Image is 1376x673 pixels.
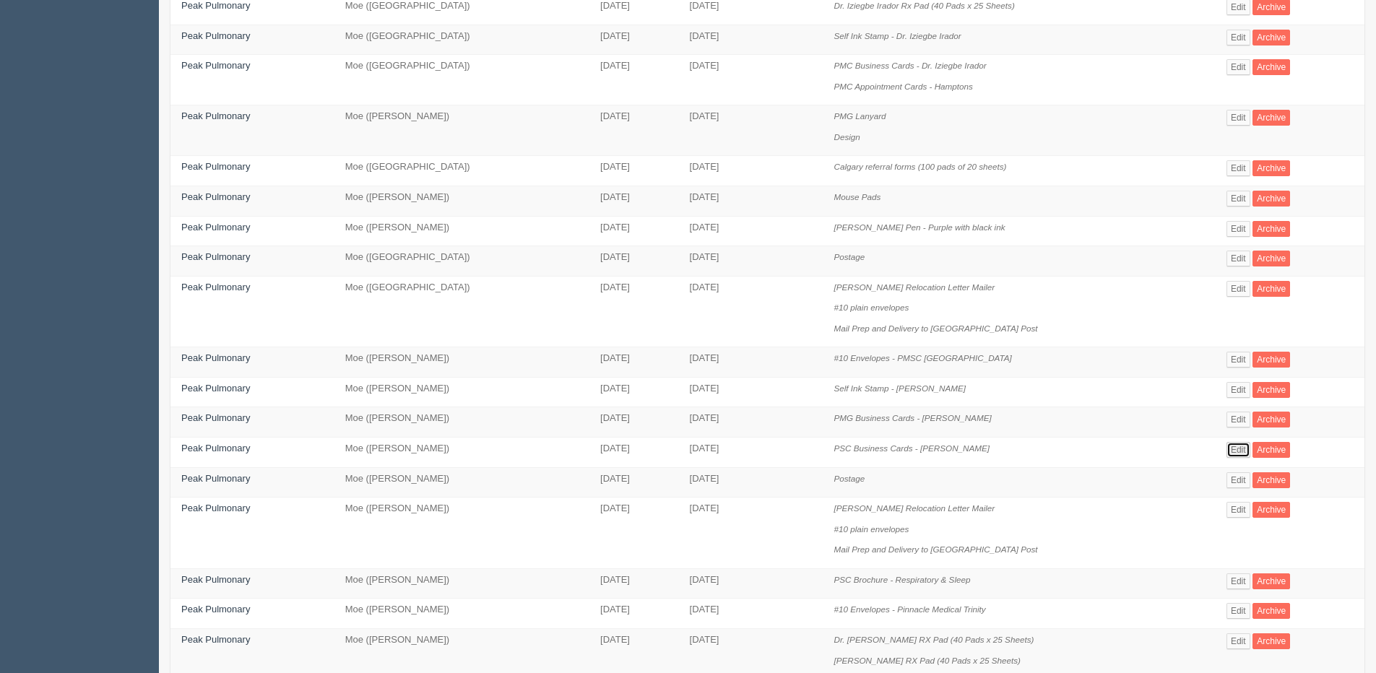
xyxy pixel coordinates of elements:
a: Edit [1226,160,1250,176]
a: Edit [1226,110,1250,126]
td: [DATE] [679,467,823,498]
a: Peak Pulmonary [181,161,250,172]
a: Edit [1226,442,1250,458]
td: [DATE] [589,407,679,438]
td: Moe ([PERSON_NAME]) [334,498,589,569]
td: [DATE] [679,276,823,347]
td: Moe ([PERSON_NAME]) [334,568,589,599]
td: [DATE] [679,377,823,407]
a: Edit [1226,59,1250,75]
td: Moe ([PERSON_NAME]) [334,377,589,407]
td: [DATE] [679,156,823,186]
td: Moe ([PERSON_NAME]) [334,105,589,156]
td: [DATE] [679,407,823,438]
a: Edit [1226,30,1250,45]
a: Archive [1252,110,1290,126]
i: #10 Envelopes - PMSC [GEOGRAPHIC_DATA] [834,353,1011,362]
td: Moe ([PERSON_NAME]) [334,407,589,438]
td: [DATE] [589,276,679,347]
td: [DATE] [589,568,679,599]
a: Peak Pulmonary [181,574,250,585]
td: [DATE] [589,105,679,156]
i: [PERSON_NAME] Pen - Purple with black ink [834,222,1005,232]
td: [DATE] [589,438,679,468]
td: Moe ([PERSON_NAME]) [334,599,589,629]
td: [DATE] [589,186,679,216]
td: Moe ([PERSON_NAME]) [334,347,589,378]
a: Peak Pulmonary [181,443,250,453]
i: Mail Prep and Delivery to [GEOGRAPHIC_DATA] Post [834,324,1037,333]
i: PMG Lanyard [834,111,886,121]
td: Moe ([PERSON_NAME]) [334,438,589,468]
a: Edit [1226,573,1250,589]
a: Archive [1252,382,1290,398]
a: Archive [1252,442,1290,458]
i: Mail Prep and Delivery to [GEOGRAPHIC_DATA] Post [834,544,1037,554]
a: Edit [1226,221,1250,237]
a: Edit [1226,603,1250,619]
td: Moe ([PERSON_NAME]) [334,467,589,498]
td: [DATE] [589,377,679,407]
a: Edit [1226,382,1250,398]
td: Moe ([PERSON_NAME]) [334,216,589,246]
i: #10 plain envelopes [834,524,909,534]
i: [PERSON_NAME] RX Pad (40 Pads x 25 Sheets) [834,656,1021,665]
td: Moe ([PERSON_NAME]) [334,186,589,216]
i: Dr. [PERSON_NAME] RX Pad (40 Pads x 25 Sheets) [834,635,1034,644]
a: Archive [1252,160,1290,176]
td: [DATE] [679,186,823,216]
i: Postage [834,474,865,483]
a: Peak Pulmonary [181,110,250,121]
td: [DATE] [679,25,823,55]
i: Calgary referral forms (100 pads of 20 sheets) [834,162,1006,171]
a: Edit [1226,352,1250,368]
i: Self Ink Stamp - Dr. Iziegbe Irador [834,31,961,40]
a: Edit [1226,472,1250,488]
i: Self Ink Stamp - [PERSON_NAME] [834,383,966,393]
a: Archive [1252,352,1290,368]
a: Peak Pulmonary [181,634,250,645]
i: [PERSON_NAME] Relocation Letter Mailer [834,503,995,513]
i: Dr. Iziegbe Irador Rx Pad (40 Pads x 25 Sheets) [834,1,1014,10]
i: #10 plain envelopes [834,303,909,312]
i: PSC Business Cards - [PERSON_NAME] [834,443,990,453]
a: Peak Pulmonary [181,60,250,71]
i: Design [834,132,860,142]
td: [DATE] [679,347,823,378]
td: [DATE] [589,467,679,498]
td: Moe ([GEOGRAPHIC_DATA]) [334,246,589,277]
a: Edit [1226,191,1250,207]
a: Edit [1226,251,1250,266]
td: [DATE] [589,156,679,186]
td: [DATE] [679,105,823,156]
td: [DATE] [589,347,679,378]
a: Peak Pulmonary [181,222,250,233]
i: Mouse Pads [834,192,880,201]
i: PMG Business Cards - [PERSON_NAME] [834,413,991,422]
i: PMC Appointment Cards - Hamptons [834,82,972,91]
a: Archive [1252,502,1290,518]
a: Peak Pulmonary [181,251,250,262]
i: PMC Business Cards - Dr. Iziegbe Irador [834,61,986,70]
td: [DATE] [589,216,679,246]
i: PSC Brochure - Respiratory & Sleep [834,575,970,584]
td: Moe ([GEOGRAPHIC_DATA]) [334,156,589,186]
a: Peak Pulmonary [181,352,250,363]
a: Archive [1252,603,1290,619]
a: Archive [1252,412,1290,427]
td: [DATE] [589,25,679,55]
td: [DATE] [679,55,823,105]
a: Peak Pulmonary [181,473,250,484]
td: [DATE] [679,216,823,246]
a: Archive [1252,472,1290,488]
a: Archive [1252,633,1290,649]
i: #10 Envelopes - Pinnacle Medical Trinity [834,604,985,614]
a: Edit [1226,633,1250,649]
a: Peak Pulmonary [181,604,250,615]
a: Edit [1226,281,1250,297]
i: Postage [834,252,865,261]
a: Archive [1252,221,1290,237]
a: Peak Pulmonary [181,30,250,41]
td: [DATE] [679,438,823,468]
td: [DATE] [679,246,823,277]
